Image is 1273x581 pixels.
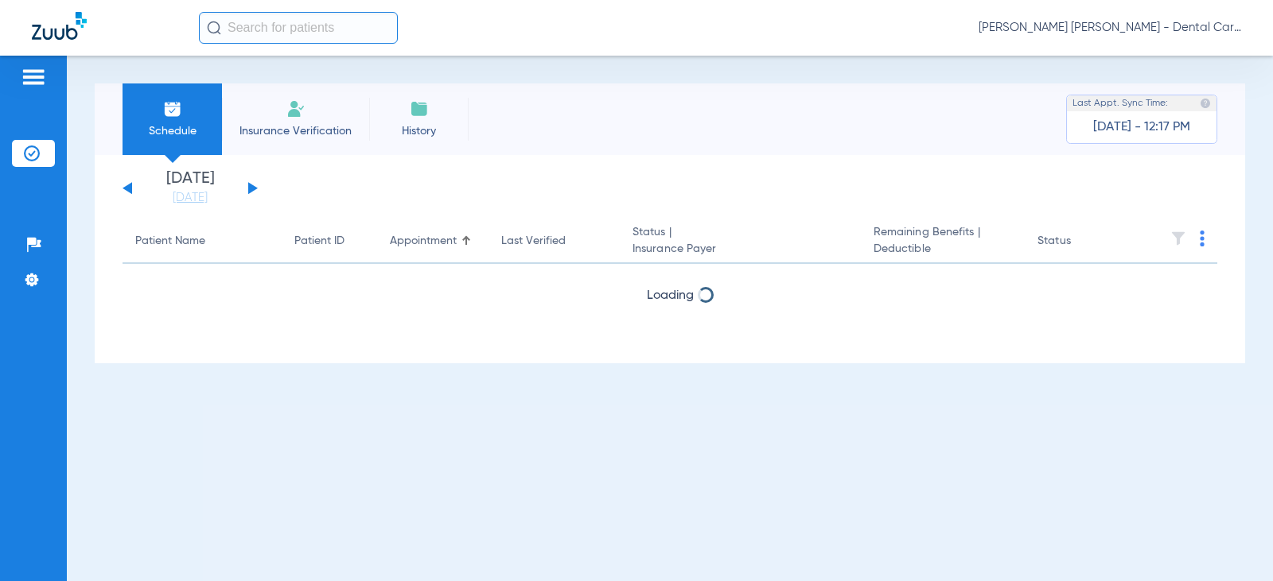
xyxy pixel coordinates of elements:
[381,123,457,139] span: History
[199,12,398,44] input: Search for patients
[501,233,607,250] div: Last Verified
[1093,119,1190,135] span: [DATE] - 12:17 PM
[1025,219,1132,264] th: Status
[410,99,429,118] img: History
[135,233,269,250] div: Patient Name
[286,99,306,118] img: Manual Insurance Verification
[234,123,357,139] span: Insurance Verification
[21,68,46,87] img: hamburger-icon
[207,21,221,35] img: Search Icon
[633,241,848,258] span: Insurance Payer
[135,233,205,250] div: Patient Name
[620,219,861,264] th: Status |
[390,233,476,250] div: Appointment
[294,233,345,250] div: Patient ID
[134,123,210,139] span: Schedule
[163,99,182,118] img: Schedule
[142,190,238,206] a: [DATE]
[874,241,1012,258] span: Deductible
[1200,230,1205,246] img: group-dot-blue.svg
[32,12,87,40] img: Zuub Logo
[501,233,566,250] div: Last Verified
[294,233,364,250] div: Patient ID
[979,20,1241,36] span: [PERSON_NAME] [PERSON_NAME] - Dental Care of [PERSON_NAME]
[390,233,457,250] div: Appointment
[1200,98,1211,109] img: last sync help info
[647,289,694,302] span: Loading
[861,219,1025,264] th: Remaining Benefits |
[142,171,238,206] li: [DATE]
[1170,230,1186,246] img: filter.svg
[1073,95,1168,111] span: Last Appt. Sync Time:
